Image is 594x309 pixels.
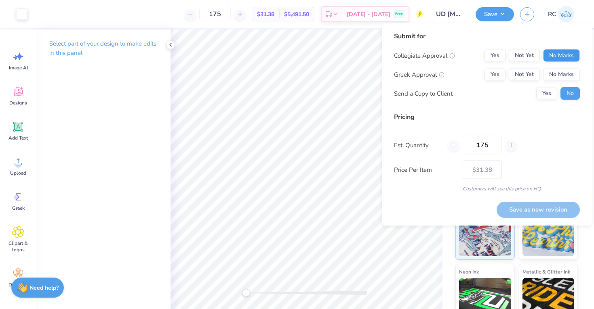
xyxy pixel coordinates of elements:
input: – – [463,136,502,154]
a: RC [544,6,578,22]
span: Add Text [8,135,28,141]
strong: Need help? [29,284,59,292]
span: [DATE] - [DATE] [347,10,390,19]
div: Submit for [394,31,580,41]
label: Price Per Item [394,165,457,174]
div: Collegiate Approval [394,51,455,60]
div: Accessibility label [242,289,250,297]
span: Clipart & logos [5,240,32,253]
img: Puff Ink [522,216,575,256]
span: Decorate [8,282,28,288]
button: Yes [484,49,506,62]
button: No Marks [543,68,580,81]
span: Greek [12,205,25,211]
img: Reilly Chin(cm) [558,6,574,22]
img: Standard [459,216,511,256]
div: Send a Copy to Client [394,89,453,98]
span: $5,491.50 [284,10,309,19]
input: Untitled Design [430,6,470,22]
button: Yes [484,68,506,81]
button: Save [476,7,514,21]
input: – – [199,7,231,21]
span: $31.38 [257,10,274,19]
p: Select part of your design to make edits in this panel [49,39,158,58]
button: Not Yet [509,68,540,81]
div: Pricing [394,112,580,122]
span: Image AI [9,65,28,71]
span: Metallic & Glitter Ink [522,267,570,276]
button: Not Yet [509,49,540,62]
span: Neon Ink [459,267,479,276]
span: Designs [9,100,27,106]
button: No [560,87,580,100]
span: Upload [10,170,26,176]
span: Free [395,11,403,17]
div: Customers will see this price on HQ. [394,185,580,192]
button: No Marks [543,49,580,62]
button: Yes [536,87,557,100]
div: Greek Approval [394,70,444,79]
span: RC [548,10,556,19]
label: Est. Quantity [394,140,442,150]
